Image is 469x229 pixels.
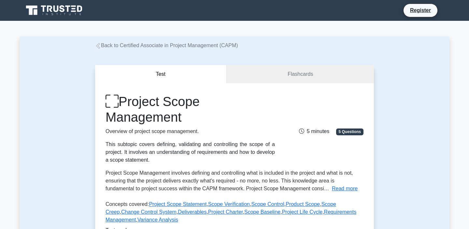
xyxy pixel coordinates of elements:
[137,217,178,222] a: Variance Analysis
[95,65,227,84] button: Test
[299,128,329,134] span: 5 minutes
[282,209,323,215] a: Project Life Cycle
[286,201,320,207] a: Product Scope
[251,201,284,207] a: Scope Control
[332,185,358,193] button: Read more
[208,209,243,215] a: Project Charter
[406,6,435,14] a: Register
[149,201,206,207] a: Project Scope Statement
[106,141,275,164] div: This subtopic covers defining, validating and controlling the scope of a project. It involves an ...
[336,128,363,135] span: 5 Questions
[106,128,275,135] p: Overview of project scope management.
[208,201,250,207] a: Scope Verification
[106,200,363,226] p: Concepts covered: , , , , , , , , , , ,
[95,43,238,48] a: Back to Certified Associate in Project Management (CAPM)
[106,94,275,125] h1: Project Scope Management
[106,170,353,191] span: Project Scope Management involves defining and controlling what is included in the project and wh...
[244,209,280,215] a: Scope Baseline
[227,65,374,84] a: Flashcards
[178,209,206,215] a: Deliverables
[121,209,177,215] a: Change Control System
